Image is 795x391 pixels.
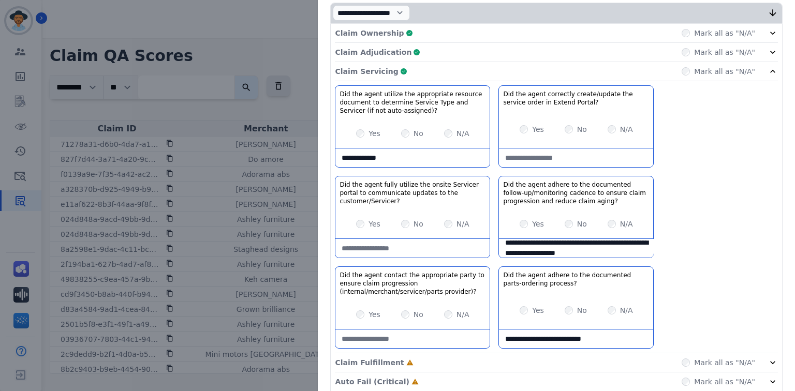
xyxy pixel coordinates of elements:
label: Mark all as "N/A" [694,28,755,38]
p: Claim Ownership [335,28,404,38]
h3: Did the agent adhere to the documented parts-ordering process? [503,271,649,288]
label: Mark all as "N/A" [694,47,755,57]
h3: Did the agent contact the appropriate party to ensure claim progression (internal/merchant/servic... [340,271,485,296]
h3: Did the agent utilize the appropriate resource document to determine Service Type and Servicer (i... [340,90,485,115]
label: Yes [532,305,544,315]
p: Claim Fulfillment [335,357,404,368]
label: N/A [620,305,633,315]
h3: Did the agent adhere to the documented follow-up/monitoring cadence to ensure claim progression a... [503,181,649,205]
label: N/A [457,128,469,139]
p: Auto Fail (Critical) [335,377,409,387]
label: Yes [532,219,544,229]
label: N/A [620,219,633,229]
label: Yes [369,219,380,229]
label: Mark all as "N/A" [694,357,755,368]
label: Yes [532,124,544,134]
label: No [577,124,587,134]
label: Mark all as "N/A" [694,377,755,387]
label: No [577,219,587,229]
label: N/A [620,124,633,134]
p: Claim Servicing [335,66,398,77]
h3: Did the agent fully utilize the onsite Servicer portal to communicate updates to the customer/Ser... [340,181,485,205]
label: N/A [457,309,469,320]
p: Claim Adjudication [335,47,411,57]
label: No [414,219,423,229]
label: No [577,305,587,315]
label: Mark all as "N/A" [694,66,755,77]
label: Yes [369,309,380,320]
h3: Did the agent correctly create/update the service order in Extend Portal? [503,90,649,107]
label: No [414,309,423,320]
label: N/A [457,219,469,229]
label: Yes [369,128,380,139]
label: No [414,128,423,139]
